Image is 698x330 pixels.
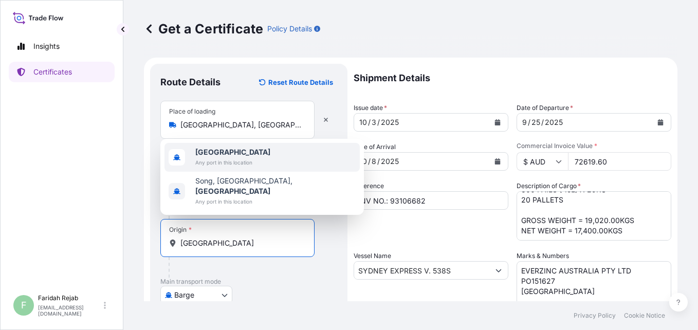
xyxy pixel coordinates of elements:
div: year, [380,155,400,168]
div: year, [380,116,400,129]
div: Show suggestions [160,139,364,215]
input: Type to search vessel name or IMO [354,261,489,280]
input: Origin [180,238,302,248]
p: Certificates [33,67,72,77]
span: Date of Arrival [354,142,396,152]
button: Calendar [489,114,506,131]
span: Issue date [354,103,387,113]
input: Enter amount [568,152,671,171]
div: month, [358,116,368,129]
input: Enter booking reference [354,191,508,210]
div: / [368,155,371,168]
div: day, [371,116,377,129]
p: [EMAIL_ADDRESS][DOMAIN_NAME] [38,304,102,317]
p: Reset Route Details [268,77,333,87]
p: Policy Details [267,24,312,34]
div: Place of loading [169,107,215,116]
p: Shipment Details [354,64,671,93]
span: Barge [174,290,194,300]
div: month, [521,116,528,129]
label: Vessel Name [354,251,391,261]
div: / [377,155,380,168]
span: Date of Departure [517,103,573,113]
div: / [368,116,371,129]
p: Faridah Rejab [38,294,102,302]
b: [GEOGRAPHIC_DATA] [195,148,270,156]
button: Calendar [489,153,506,170]
button: Show suggestions [489,261,508,280]
span: Song, [GEOGRAPHIC_DATA], [195,176,356,196]
div: / [528,116,530,129]
p: Get a Certificate [144,21,263,37]
div: / [377,116,380,129]
span: F [21,300,27,310]
input: Place of loading [180,120,302,130]
p: Cookie Notice [624,311,665,320]
button: Calendar [652,114,669,131]
p: Main transport mode [160,278,337,286]
div: year, [544,116,564,129]
div: Origin [169,226,192,234]
label: Marks & Numbers [517,251,569,261]
label: Description of Cargo [517,181,581,191]
b: [GEOGRAPHIC_DATA] [195,187,270,195]
span: Commercial Invoice Value [517,142,671,150]
div: / [541,116,544,129]
p: Insights [33,41,60,51]
label: Reference [354,181,384,191]
span: Any port in this location [195,196,356,207]
span: Any port in this location [195,157,270,168]
div: day, [530,116,541,129]
p: Privacy Policy [574,311,616,320]
p: Route Details [160,76,221,88]
button: Select transport [160,286,232,304]
div: day, [371,155,377,168]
